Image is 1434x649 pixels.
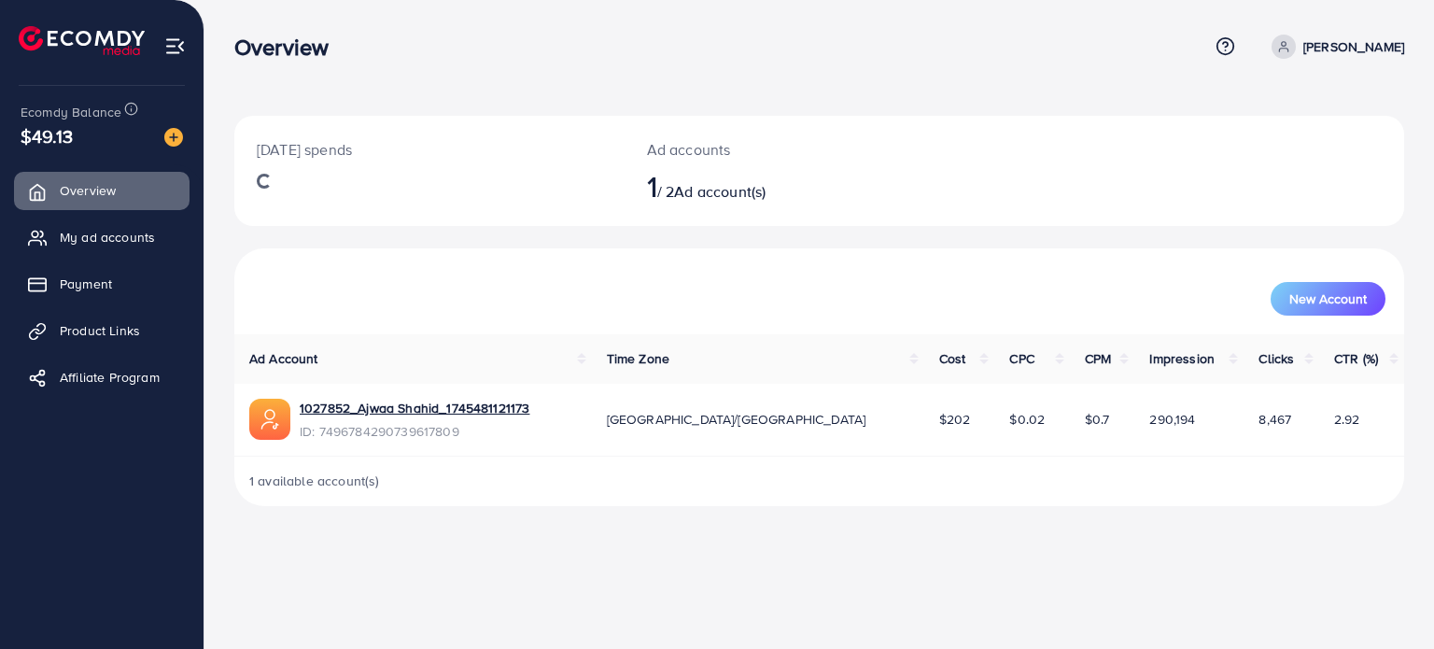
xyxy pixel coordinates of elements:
a: Affiliate Program [14,359,190,396]
span: CPC [1009,349,1033,368]
span: Cost [939,349,966,368]
span: 1 available account(s) [249,472,380,490]
img: logo [19,26,145,55]
span: $0.7 [1085,410,1110,429]
span: Ad Account [249,349,318,368]
a: Payment [14,265,190,303]
span: $202 [939,410,971,429]
button: New Account [1271,282,1385,316]
span: ID: 7496784290739617809 [300,422,529,441]
a: Product Links [14,312,190,349]
a: Overview [14,172,190,209]
p: [PERSON_NAME] [1303,35,1404,58]
span: Ad account(s) [674,181,766,202]
span: $49.13 [21,122,73,149]
span: 2.92 [1334,410,1360,429]
span: My ad accounts [60,228,155,247]
a: 1027852_Ajwaa Shahid_1745481121173 [300,399,529,417]
img: ic-ads-acc.e4c84228.svg [249,399,290,440]
span: Ecomdy Balance [21,103,121,121]
p: Ad accounts [647,138,894,161]
span: 1 [647,164,657,207]
span: Overview [60,181,116,200]
a: My ad accounts [14,219,190,256]
span: CTR (%) [1334,349,1378,368]
span: 8,467 [1258,410,1291,429]
span: $0.02 [1009,410,1045,429]
h2: / 2 [647,168,894,204]
span: Affiliate Program [60,368,160,387]
span: New Account [1289,292,1367,305]
span: Time Zone [607,349,669,368]
img: menu [164,35,186,57]
span: 290,194 [1149,410,1195,429]
span: Payment [60,275,112,293]
span: Clicks [1258,349,1294,368]
span: Product Links [60,321,140,340]
img: image [164,128,183,147]
span: CPM [1085,349,1111,368]
p: [DATE] spends [257,138,602,161]
span: [GEOGRAPHIC_DATA]/[GEOGRAPHIC_DATA] [607,410,866,429]
span: Impression [1149,349,1215,368]
a: [PERSON_NAME] [1264,35,1404,59]
h3: Overview [234,34,344,61]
